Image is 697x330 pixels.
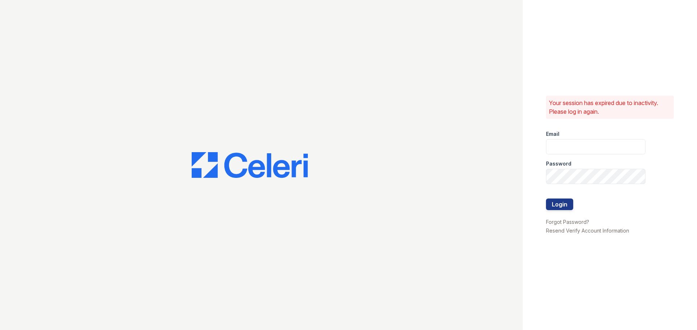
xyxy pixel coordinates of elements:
img: CE_Logo_Blue-a8612792a0a2168367f1c8372b55b34899dd931a85d93a1a3d3e32e68fde9ad4.png [192,152,308,178]
a: Resend Verify Account Information [546,227,629,234]
a: Forgot Password? [546,219,589,225]
button: Login [546,199,573,210]
label: Password [546,160,571,167]
p: Your session has expired due to inactivity. Please log in again. [549,99,671,116]
label: Email [546,130,559,138]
